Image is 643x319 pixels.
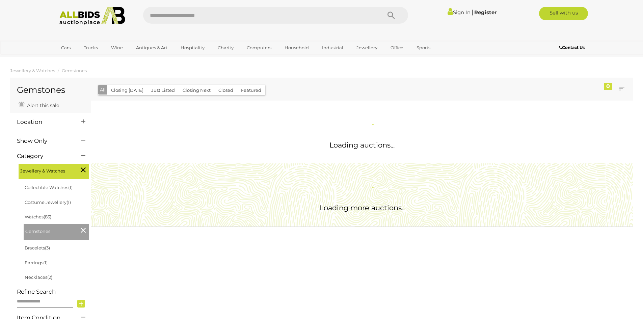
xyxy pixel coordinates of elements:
button: Closing [DATE] [107,85,148,96]
a: Cars [57,42,75,53]
span: Jewellery & Watches [20,165,71,175]
a: Collectible Watches(1) [25,185,73,190]
h4: Refine Search [17,289,89,295]
span: (1) [43,260,48,265]
span: Loading more auctions.. [320,204,404,212]
span: (1) [68,185,73,190]
h1: Gemstones [17,85,84,95]
a: Industrial [318,42,348,53]
span: | [472,8,473,16]
a: Trucks [79,42,102,53]
a: Jewellery & Watches [10,68,55,73]
a: Sign In [448,9,471,16]
a: Household [280,42,313,53]
a: Sell with us [539,7,588,20]
a: Register [474,9,497,16]
span: Alert this sale [25,102,59,108]
a: Bracelets(3) [25,245,50,250]
b: Contact Us [559,45,585,50]
h4: Location [17,119,71,125]
a: Sports [412,42,435,53]
a: Computers [242,42,276,53]
button: All [98,85,107,95]
span: (2) [47,274,52,280]
span: (3) [45,245,50,250]
a: Earrings(1) [25,260,48,265]
img: Allbids.com.au [56,7,129,25]
a: Watches(83) [25,214,51,219]
a: Charity [213,42,238,53]
span: Loading auctions... [329,141,395,149]
h4: Show Only [17,138,71,144]
a: Costume Jewellery(1) [25,200,71,205]
button: Just Listed [147,85,179,96]
a: Necklaces(2) [25,274,52,280]
a: Office [386,42,408,53]
button: Search [374,7,408,24]
a: Wine [107,42,127,53]
a: Jewellery [352,42,382,53]
a: Contact Us [559,44,586,51]
button: Closed [214,85,237,96]
span: Gemstones [25,226,76,235]
button: Featured [237,85,265,96]
a: [GEOGRAPHIC_DATA] [57,53,113,64]
span: (1) [66,200,71,205]
a: Hospitality [176,42,209,53]
span: (83) [44,214,51,219]
div: 0 [604,83,612,90]
a: Antiques & Art [132,42,172,53]
h4: Category [17,153,71,159]
a: Gemstones [62,68,87,73]
button: Closing Next [179,85,215,96]
a: Alert this sale [17,100,61,110]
